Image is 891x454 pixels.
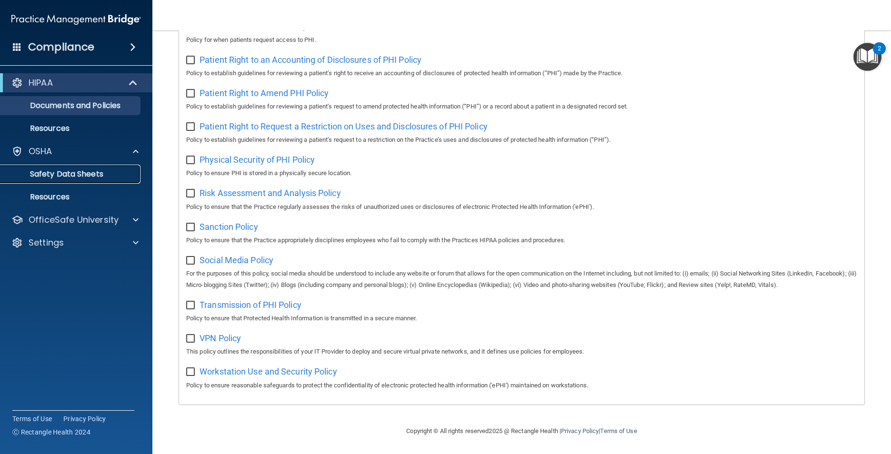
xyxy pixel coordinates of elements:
span: Patient Right to an Accounting of Disclosures of PHI Policy [200,55,421,65]
span: Patient Right to Request a Restriction on Uses and Disclosures of PHI Policy [200,121,488,131]
button: Open Resource Center, 2 new notifications [853,43,881,71]
p: Resources [6,192,136,202]
p: HIPAA [29,77,53,89]
span: Social Media Policy [200,255,273,265]
a: OfficeSafe University [11,214,139,226]
p: Safety Data Sheets [6,169,136,179]
p: Policy to ensure PHI is stored in a physically secure location. [186,168,857,179]
h4: Compliance [28,40,94,54]
span: Workstation Use and Security Policy [200,366,337,376]
a: Terms of Use [12,414,52,424]
span: Transmission of PHI Policy [200,300,301,310]
p: Policy for when patients request access to PHI. [186,34,857,46]
div: Copyright © All rights reserved 2025 @ Rectangle Health | | [348,416,696,446]
p: For the purposes of this policy, social media should be understood to include any website or foru... [186,268,857,291]
a: Privacy Policy [63,414,106,424]
p: Policy to establish guidelines for reviewing a patient’s right to receive an accounting of disclo... [186,68,857,79]
span: VPN Policy [200,333,241,343]
span: Risk Assessment and Analysis Policy [200,188,341,198]
a: OSHA [11,146,139,157]
span: Patient Right to Amend PHI Policy [200,88,329,98]
span: Physical Security of PHI Policy [200,155,315,165]
p: Policy to ensure that Protected Health Information is transmitted in a secure manner. [186,313,857,324]
p: Settings [29,237,64,248]
img: PMB logo [11,10,141,29]
span: Ⓒ Rectangle Health 2024 [12,427,90,437]
p: Policy to ensure that the Practice appropriately disciplines employees who fail to comply with th... [186,235,857,246]
p: Documents and Policies [6,101,136,110]
iframe: Drift Widget Chat Controller [726,386,880,424]
p: Policy to establish guidelines for reviewing a patient’s request to a restriction on the Practice... [186,134,857,146]
a: Terms of Use [600,427,637,434]
a: Privacy Policy [561,427,599,434]
p: Policy to ensure reasonable safeguards to protect the confidentiality of electronic protected hea... [186,380,857,391]
p: Resources [6,124,136,133]
div: 2 [878,49,881,61]
p: OfficeSafe University [29,214,119,226]
p: Policy to ensure that the Practice regularly assesses the risks of unauthorized uses or disclosur... [186,201,857,213]
a: Settings [11,237,139,248]
p: OSHA [29,146,52,157]
p: Policy to establish guidelines for reviewing a patient’s request to amend protected health inform... [186,101,857,112]
a: HIPAA [11,77,138,89]
p: This policy outlines the responsibilities of your IT Provider to deploy and secure virtual privat... [186,346,857,357]
span: Sanction Policy [200,222,258,232]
